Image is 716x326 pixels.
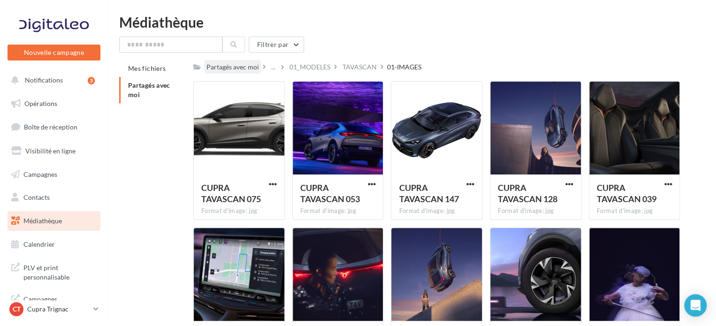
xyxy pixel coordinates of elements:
[8,300,100,318] a: CT Cupra Trignac
[343,62,377,72] div: TAVASCAN
[498,182,557,204] span: CUPRA TAVASCAN 128
[6,258,102,285] a: PLV et print personnalisable
[8,45,100,61] button: Nouvelle campagne
[23,193,50,201] span: Contacts
[27,304,90,314] p: Cupra Trignac
[88,77,95,84] div: 3
[6,165,102,184] a: Campagnes
[399,182,458,204] span: CUPRA TAVASCAN 147
[6,235,102,254] a: Calendrier
[6,188,102,207] a: Contacts
[249,37,304,53] button: Filtrer par
[289,62,330,72] div: 01_MODELES
[684,294,707,317] div: Open Intercom Messenger
[23,170,57,178] span: Campagnes
[24,99,57,107] span: Opérations
[24,123,77,131] span: Boîte de réception
[128,64,166,72] span: Mes fichiers
[399,207,474,215] div: Format d'image: jpg
[387,62,421,72] div: 01-IMAGES
[6,289,102,317] a: Campagnes DataOnDemand
[128,81,170,99] span: Partagés avec moi
[498,207,573,215] div: Format d'image: jpg
[269,61,277,74] div: ...
[597,207,672,215] div: Format d'image: jpg
[300,182,360,204] span: CUPRA TAVASCAN 053
[6,117,102,137] a: Boîte de réception
[201,207,277,215] div: Format d'image: jpg
[206,62,259,72] div: Partagés avec moi
[201,182,261,204] span: CUPRA TAVASCAN 075
[119,15,705,29] div: Médiathèque
[300,207,376,215] div: Format d'image: jpg
[6,70,99,90] button: Notifications 3
[6,94,102,114] a: Opérations
[23,240,55,248] span: Calendrier
[6,141,102,161] a: Visibilité en ligne
[25,147,76,155] span: Visibilité en ligne
[23,217,62,225] span: Médiathèque
[25,76,63,84] span: Notifications
[6,211,102,231] a: Médiathèque
[23,261,97,281] span: PLV et print personnalisable
[13,304,21,314] span: CT
[597,182,656,204] span: CUPRA TAVASCAN 039
[23,293,97,313] span: Campagnes DataOnDemand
